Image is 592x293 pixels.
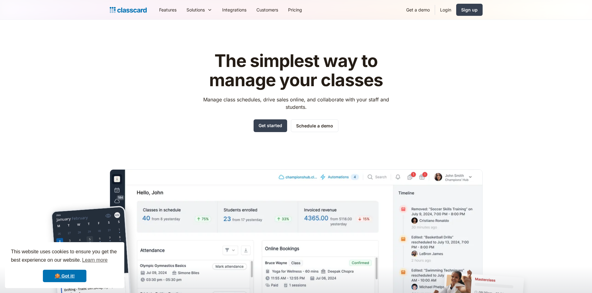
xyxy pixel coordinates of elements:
a: Get a demo [401,3,435,17]
a: dismiss cookie message [43,270,86,282]
h1: The simplest way to manage your classes [197,51,395,90]
a: learn more about cookies [81,255,108,265]
span: This website uses cookies to ensure you get the best experience on our website. [11,248,118,265]
a: Schedule a demo [291,119,338,132]
a: Pricing [283,3,307,17]
a: Customers [251,3,283,17]
div: Solutions [186,7,205,13]
a: Integrations [217,3,251,17]
a: Features [154,3,181,17]
a: Login [435,3,456,17]
div: Solutions [181,3,217,17]
a: Get started [254,119,287,132]
a: Sign up [456,4,483,16]
div: cookieconsent [5,242,124,288]
p: Manage class schedules, drive sales online, and collaborate with your staff and students. [197,96,395,111]
a: Logo [110,6,147,14]
div: Sign up [461,7,478,13]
